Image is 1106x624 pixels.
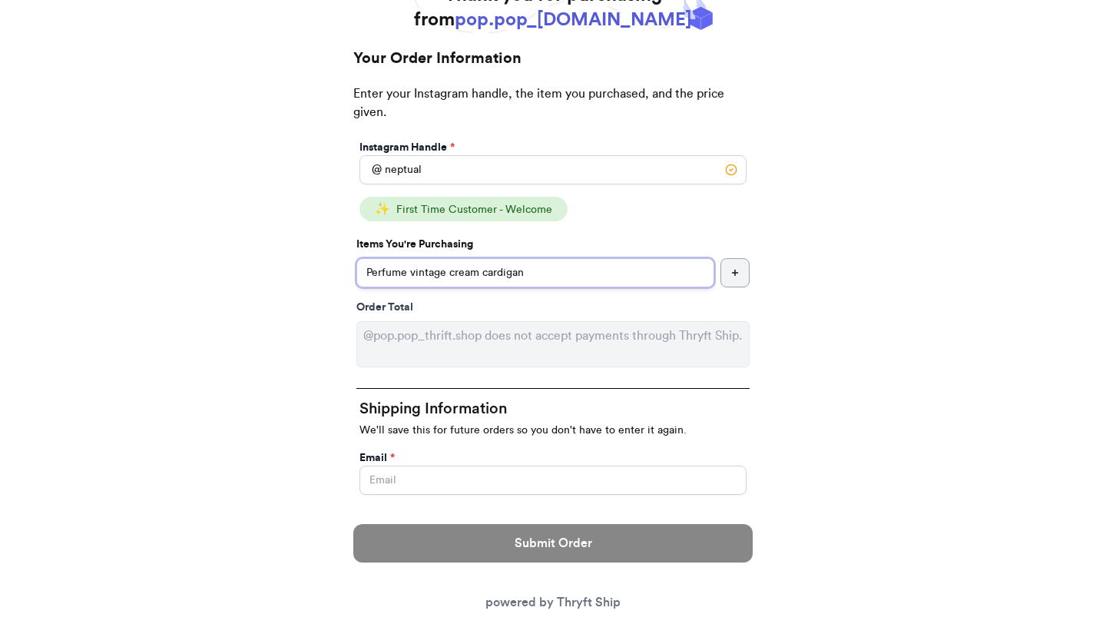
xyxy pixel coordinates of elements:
button: Submit Order [353,524,753,563]
p: Enter your Instagram handle, the item you purchased, and the price given. [353,85,753,137]
label: Instagram Handle [359,140,455,155]
span: ✨ [375,203,390,215]
h2: Your Order Information [353,48,753,85]
a: powered by Thryft Ship [485,596,621,609]
input: ex.funky hat [356,258,714,287]
input: Email [359,466,747,495]
div: @ [359,155,382,184]
p: We'll save this for future orders so you don't have to enter it again. [359,423,747,438]
p: Items You're Purchasing [356,237,750,252]
div: Order Total [356,300,750,315]
span: First Time Customer - Welcome [396,204,552,215]
h2: Shipping Information [359,398,747,420]
label: Email [359,450,395,466]
span: pop.pop_[DOMAIN_NAME] [455,11,692,29]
